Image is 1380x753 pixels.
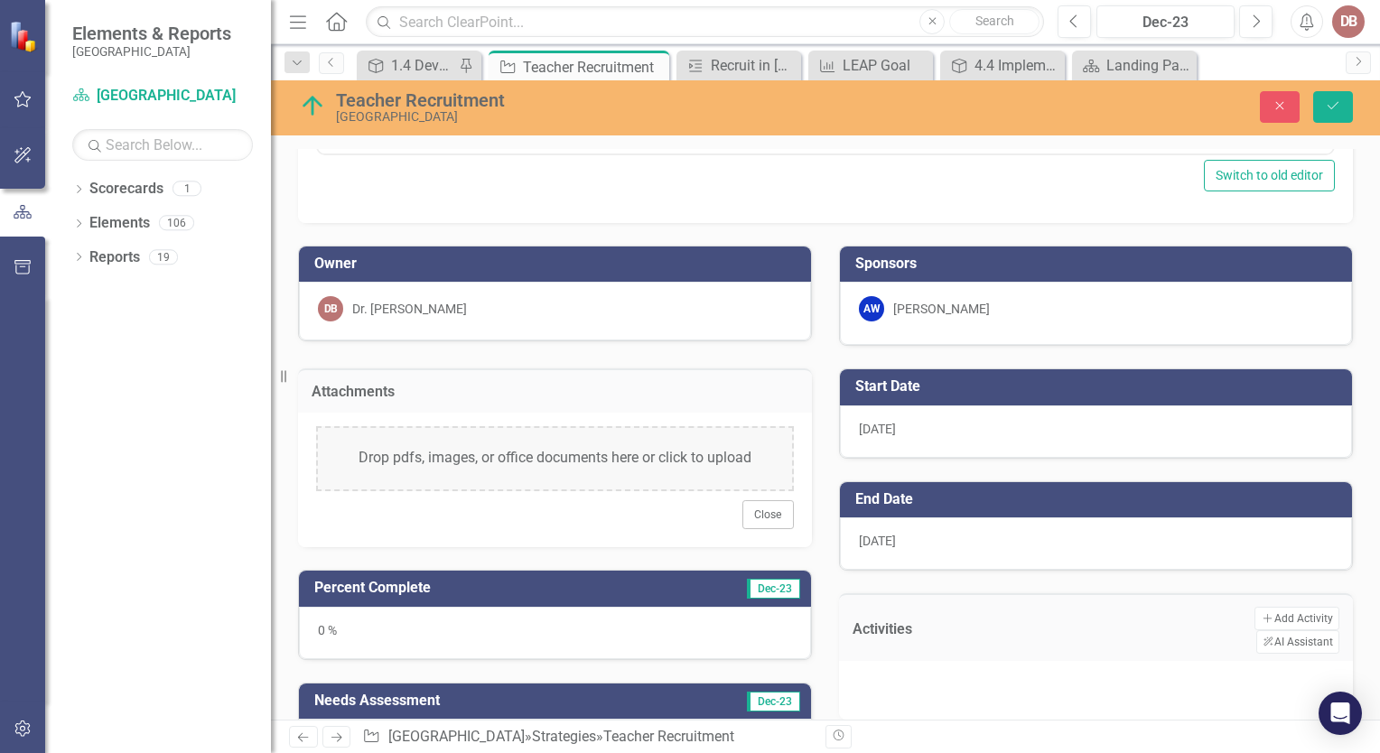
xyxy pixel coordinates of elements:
[1254,607,1339,630] button: Add Activity
[1256,630,1339,654] button: AI Assistant
[318,296,343,321] div: DB
[314,256,802,272] h3: Owner
[299,607,811,659] div: 0 %
[747,692,800,711] span: Dec-23
[149,249,178,265] div: 19
[1103,12,1228,33] div: Dec-23
[298,91,327,120] img: On Target
[945,54,1060,77] a: 4.4 Implement rigorous project management structures, protocols, and processes.
[813,54,928,77] a: LEAP Goal
[366,6,1044,38] input: Search ClearPoint...
[336,110,881,124] div: [GEOGRAPHIC_DATA]
[859,296,884,321] div: AW
[164,176,654,219] p: Application for 2nd LEAP Cohort was active; LEAP candidates in second cohort accepted (19).
[843,54,928,77] div: LEAP Goal
[89,213,150,234] a: Elements
[6,49,162,70] p: [DATE]
[362,727,812,748] div: » »
[853,621,1043,637] h3: Activities
[742,500,794,529] button: Close
[391,54,454,77] div: 1.4 Develop and implement rigor in selection and hiring processes that effectively identify and s...
[1332,5,1365,38] button: DB
[72,129,253,161] input: Search Below...
[1204,160,1335,191] button: Switch to old editor
[164,137,654,159] p: On-going professional development for 6 LEAP candidates
[859,534,896,548] span: [DATE]
[314,580,646,596] h3: Percent Complete
[523,56,665,79] div: Teacher Recruitment
[6,237,162,258] p: [DATE]
[164,237,654,258] p: Added Pre-K, Elementary, and SPED
[89,179,163,200] a: Scorecards
[603,728,734,745] div: Teacher Recruitment
[1077,54,1192,77] a: Landing Page
[164,98,654,120] p: LEAP candidates in first cohort accepted (6)
[893,300,990,318] div: [PERSON_NAME]
[314,693,653,709] h3: Needs Assessment
[681,54,797,77] a: Recruit in [US_STATE]
[9,20,41,51] img: ClearPoint Strategy
[6,98,162,120] p: [DATE] - [DATE]
[532,728,596,745] a: Strategies
[855,378,1343,395] h3: Start Date
[975,14,1014,28] span: Search
[159,216,194,231] div: 106
[855,491,1343,507] h3: End Date
[1096,5,1235,38] button: Dec-23
[336,90,881,110] div: Teacher Recruitment
[72,86,253,107] a: [GEOGRAPHIC_DATA]
[316,426,794,491] div: Drop pdfs, images, or office documents here or click to upload
[164,38,654,81] p: Approved for MS [PERSON_NAME], English 9-12, Art, Music Choral, Music Instrumental, Chinese, Spanish
[72,23,231,44] span: Elements & Reports
[1106,54,1192,77] div: Landing Page
[89,247,140,268] a: Reports
[172,181,201,197] div: 1
[352,300,467,318] div: Dr. [PERSON_NAME]
[6,137,162,159] p: [DATE] - [DATE]
[859,422,896,436] span: [DATE]
[747,579,800,599] span: Dec-23
[949,9,1040,34] button: Search
[1319,692,1362,735] div: Open Intercom Messenger
[974,54,1060,77] div: 4.4 Implement rigorous project management structures, protocols, and processes.
[388,728,525,745] a: [GEOGRAPHIC_DATA]
[72,44,231,59] small: [GEOGRAPHIC_DATA]
[361,54,454,77] a: 1.4 Develop and implement rigor in selection and hiring processes that effectively identify and s...
[855,256,1343,272] h3: Sponsors
[711,54,797,77] div: Recruit in [US_STATE]
[312,384,798,400] h3: Attachments
[6,187,162,209] p: [DATE] - [DATE]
